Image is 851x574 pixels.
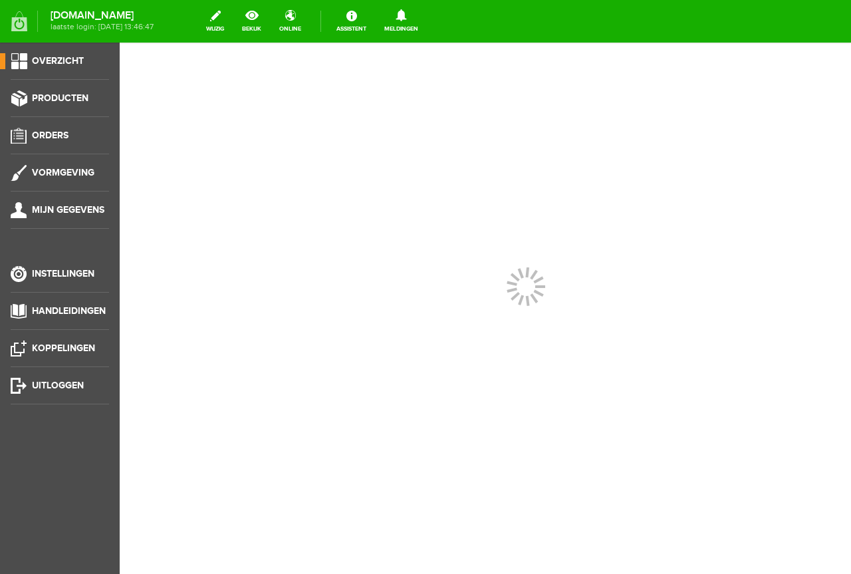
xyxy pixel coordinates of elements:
[328,7,374,36] a: Assistent
[51,23,154,31] span: laatste login: [DATE] 13:46:47
[32,167,94,178] span: Vormgeving
[376,7,426,36] a: Meldingen
[32,55,84,67] span: Overzicht
[32,343,95,354] span: Koppelingen
[32,204,104,215] span: Mijn gegevens
[234,7,269,36] a: bekijk
[32,92,88,104] span: Producten
[271,7,309,36] a: online
[32,268,94,279] span: Instellingen
[198,7,232,36] a: wijzig
[32,380,84,391] span: Uitloggen
[32,130,68,141] span: Orders
[51,12,154,19] strong: [DOMAIN_NAME]
[32,305,106,317] span: Handleidingen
